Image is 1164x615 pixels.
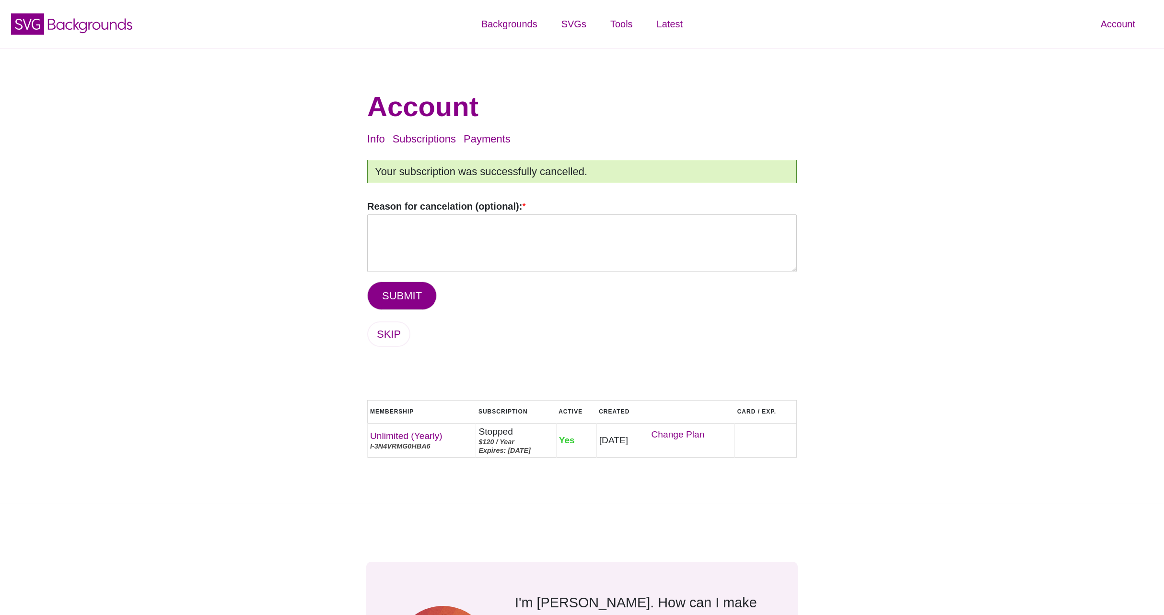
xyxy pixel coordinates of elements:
[464,133,511,145] a: Payments
[735,400,797,423] th: Card / Exp.
[478,438,553,446] div: $120 / Year
[559,435,575,445] span: Yes
[549,10,598,38] a: SVGs
[367,160,797,183] div: Your subscription was successfully cancelled.
[367,133,385,145] a: Info
[1089,10,1147,38] a: Account
[599,435,644,446] div: [DATE]
[596,400,646,423] th: Created
[469,10,549,38] a: Backgrounds
[476,400,556,423] th: Subscription
[478,446,553,455] div: Expires: [DATE]
[367,90,797,123] h1: Account
[368,400,476,423] th: Membership
[370,442,473,450] div: I-3N4VRMG0HBA6
[478,426,553,438] div: Stopped
[370,431,442,441] a: Unlimited (Yearly)
[367,200,797,213] label: Reason for cancelation (optional):
[393,133,456,145] a: Subscriptions
[367,282,437,310] button: SUBMIT
[598,10,645,38] a: Tools
[649,426,732,443] a: Change Plan
[556,400,596,423] th: Active
[367,321,410,347] a: SKIP
[645,10,695,38] a: Latest
[649,426,732,454] div: ‌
